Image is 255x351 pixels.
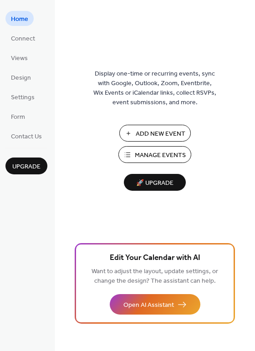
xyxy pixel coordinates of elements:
span: Add New Event [136,129,185,139]
span: Home [11,15,28,24]
a: Connect [5,31,41,46]
button: Manage Events [118,146,191,163]
a: Home [5,11,34,26]
a: Settings [5,89,40,104]
span: Manage Events [135,151,186,160]
span: Want to adjust the layout, update settings, or change the design? The assistant can help. [92,265,218,287]
span: Upgrade [12,162,41,172]
button: Add New Event [119,125,191,142]
span: Contact Us [11,132,42,142]
a: Contact Us [5,128,47,143]
button: Open AI Assistant [110,294,200,315]
span: Views [11,54,28,63]
span: Edit Your Calendar with AI [110,252,200,265]
span: Display one-time or recurring events, sync with Google, Outlook, Zoom, Eventbrite, Wix Events or ... [93,69,216,107]
button: Upgrade [5,158,47,174]
a: Form [5,109,31,124]
span: Form [11,112,25,122]
span: Settings [11,93,35,102]
button: 🚀 Upgrade [124,174,186,191]
span: Design [11,73,31,83]
span: Open AI Assistant [123,300,174,310]
span: 🚀 Upgrade [129,177,180,189]
a: Views [5,50,33,65]
a: Design [5,70,36,85]
span: Connect [11,34,35,44]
